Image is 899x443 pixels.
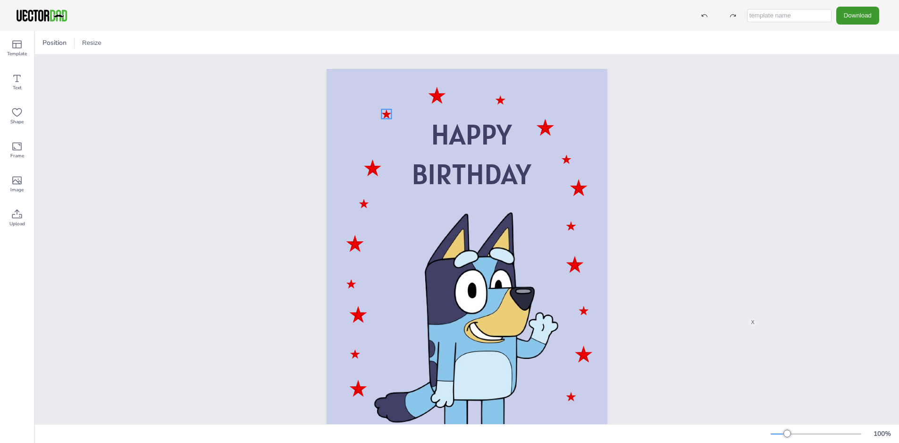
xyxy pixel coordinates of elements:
button: Resize [78,35,105,51]
button: Download [836,7,879,24]
span: Position [41,38,68,47]
span: Frame [10,152,24,160]
span: Image [10,186,24,194]
span: Template [7,50,27,58]
span: Upload [9,220,25,228]
span: Shape [10,118,24,126]
span: BIRTHDAY [412,156,531,192]
span: HAPPY [431,116,512,153]
input: template name [747,9,832,22]
img: VectorDad-1.png [15,9,68,23]
span: Text [13,84,22,92]
div: X [749,319,756,326]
